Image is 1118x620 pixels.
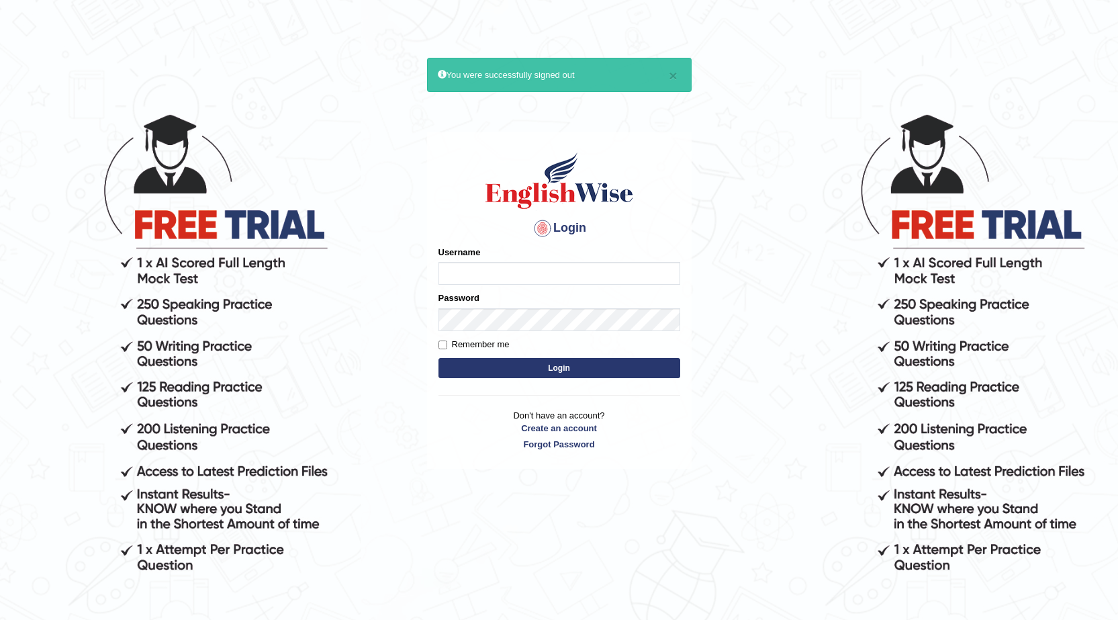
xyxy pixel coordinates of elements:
input: Remember me [438,341,447,349]
label: Username [438,246,481,259]
a: Forgot Password [438,438,680,451]
label: Remember me [438,338,510,351]
button: × [669,69,677,83]
h4: Login [438,218,680,239]
p: Don't have an account? [438,409,680,451]
label: Password [438,292,479,304]
div: You were successfully signed out [427,58,692,92]
img: Logo of English Wise sign in for intelligent practice with AI [483,150,636,211]
button: Login [438,358,680,378]
a: Create an account [438,422,680,435]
